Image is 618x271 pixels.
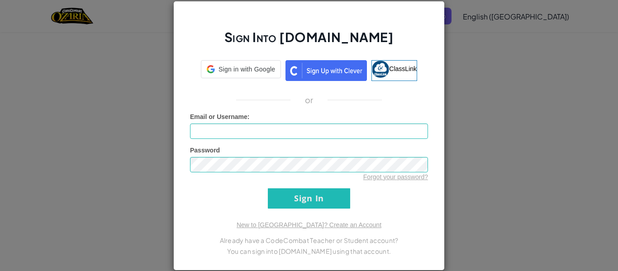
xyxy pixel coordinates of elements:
[237,221,381,228] a: New to [GEOGRAPHIC_DATA]? Create an Account
[190,235,428,246] p: Already have a CodeCombat Teacher or Student account?
[305,95,314,105] p: or
[190,147,220,154] span: Password
[389,65,417,72] span: ClassLink
[363,173,428,181] a: Forgot your password?
[201,60,281,78] div: Sign in with Google
[285,60,367,81] img: clever_sso_button@2x.png
[268,188,350,209] input: Sign In
[219,65,275,74] span: Sign in with Google
[201,60,281,81] a: Sign in with Google
[190,112,250,121] label: :
[190,246,428,257] p: You can sign into [DOMAIN_NAME] using that account.
[372,61,389,78] img: classlink-logo-small.png
[190,113,247,120] span: Email or Username
[190,29,428,55] h2: Sign Into [DOMAIN_NAME]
